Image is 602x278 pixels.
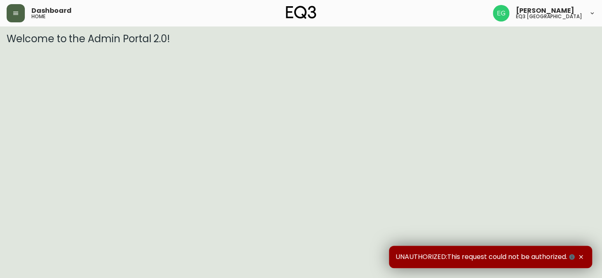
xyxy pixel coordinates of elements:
span: Dashboard [31,7,72,14]
h5: home [31,14,46,19]
span: [PERSON_NAME] [516,7,574,14]
h5: eq3 [GEOGRAPHIC_DATA] [516,14,582,19]
img: logo [286,6,317,19]
h3: Welcome to the Admin Portal 2.0! [7,33,595,45]
img: db11c1629862fe82d63d0774b1b54d2b [493,5,509,22]
span: UNAUTHORIZED:This request could not be authorized. [396,252,576,261]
